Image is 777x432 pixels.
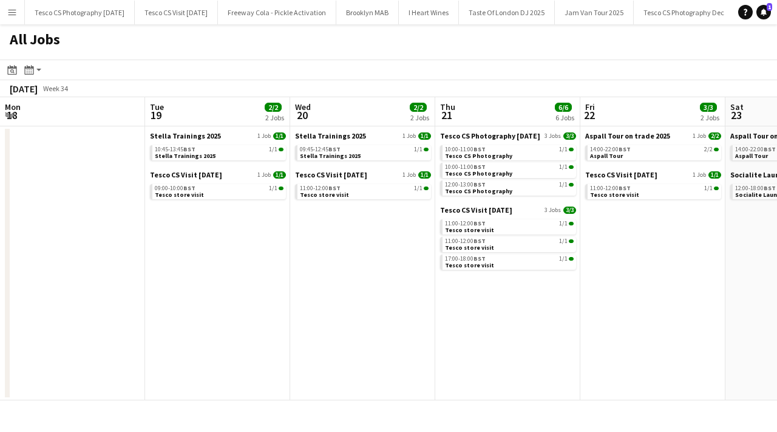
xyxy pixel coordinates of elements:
span: Tesco store visit [445,226,494,234]
a: Stella Trainings 20251 Job1/1 [150,131,286,140]
span: 1/1 [559,221,568,227]
span: Tue [150,101,164,112]
button: Brooklyn MAB [336,1,399,24]
span: Fri [585,101,595,112]
span: 1/1 [418,132,431,140]
span: 1 [767,3,772,11]
span: 23 [728,108,744,122]
span: 12:00-13:00 [445,182,486,188]
span: Tesco CS Photography [445,170,512,177]
span: 11:00-12:00 [300,185,341,191]
span: Tesco CS Visit August 2025 [295,170,367,179]
span: BST [328,184,341,192]
span: Tesco store visit [590,191,639,199]
a: 11:00-12:00BST1/1Tesco store visit [300,184,429,198]
span: 12:00-18:00 [735,185,776,191]
span: 1/1 [273,132,286,140]
a: Tesco CS Visit [DATE]1 Job1/1 [150,170,286,179]
span: Tesco store visit [445,261,494,269]
span: 3 Jobs [545,207,561,214]
span: 1/1 [279,148,283,151]
span: 1/1 [569,148,574,151]
span: 1/1 [424,187,429,190]
a: 11:00-12:00BST1/1Tesco store visit [445,219,574,233]
span: 1/1 [414,146,422,153]
span: 09:45-12:45 [300,146,341,153]
div: Tesco CS Photography [DATE]3 Jobs3/310:00-11:00BST1/1Tesco CS Photography10:00-11:00BST1/1Tesco C... [440,131,576,205]
span: 1/1 [569,239,574,243]
a: Tesco CS Visit [DATE]3 Jobs3/3 [440,205,576,214]
a: Stella Trainings 20251 Job1/1 [295,131,431,140]
span: 1/1 [559,164,568,170]
span: 1/1 [569,165,574,169]
span: Tesco store visit [445,244,494,252]
div: 6 Jobs [555,113,574,122]
a: 09:45-12:45BST1/1Stella Trainings 2025 [300,145,429,159]
span: Stella Trainings 2025 [300,152,361,160]
span: 11:00-12:00 [445,221,486,227]
span: 3/3 [563,132,576,140]
span: 2/2 [708,132,721,140]
span: 1 Job [257,171,271,179]
span: 1/1 [559,146,568,153]
button: Taste Of London DJ 2025 [459,1,555,24]
span: 11:00-12:00 [445,238,486,244]
a: 10:00-11:00BST1/1Tesco CS Photography [445,145,574,159]
span: Tesco store visit [155,191,204,199]
span: BST [183,145,195,153]
span: 10:45-13:45 [155,146,195,153]
span: 3/3 [563,207,576,214]
div: 2 Jobs [410,113,429,122]
button: Tesco CS Visit [DATE] [135,1,218,24]
span: 1 Job [402,132,416,140]
span: 1/1 [714,187,719,190]
span: BST [473,237,486,245]
span: 22 [583,108,595,122]
button: Tesco CS Photography Dec [634,1,735,24]
span: 18 [3,108,21,122]
div: Stella Trainings 20251 Job1/110:45-13:45BST1/1Stella Trainings 2025 [150,131,286,170]
a: Tesco CS Photography [DATE]3 Jobs3/3 [440,131,576,140]
div: 2 Jobs [265,113,284,122]
span: 2/2 [704,146,713,153]
span: Week 34 [40,84,70,93]
span: 1/1 [418,171,431,179]
div: Stella Trainings 20251 Job1/109:45-12:45BST1/1Stella Trainings 2025 [295,131,431,170]
span: 17:00-18:00 [445,256,486,262]
span: BST [764,145,776,153]
span: BST [619,184,631,192]
span: Tesco CS Photography [445,187,512,195]
span: 09:00-10:00 [155,185,195,191]
span: 1 Job [693,171,706,179]
span: BST [473,180,486,188]
span: 1 Job [693,132,706,140]
span: Wed [295,101,311,112]
a: 09:00-10:00BST1/1Tesco store visit [155,184,283,198]
a: Tesco CS Visit [DATE]1 Job1/1 [295,170,431,179]
span: 1/1 [559,256,568,262]
span: 1 Job [402,171,416,179]
span: 1/1 [269,146,277,153]
span: Stella Trainings 2025 [295,131,366,140]
span: 14:00-22:00 [735,146,776,153]
span: BST [328,145,341,153]
a: 14:00-22:00BST2/2Aspall Tour [590,145,719,159]
span: Tesco CS Photography August 2025 [440,131,540,140]
span: Sat [730,101,744,112]
span: BST [473,163,486,171]
div: [DATE] [10,83,38,95]
span: Tesco CS Photography [445,152,512,160]
button: Freeway Cola - Pickle Activation [218,1,336,24]
span: Stella Trainings 2025 [150,131,221,140]
span: 11:00-12:00 [590,185,631,191]
span: 1/1 [708,171,721,179]
div: 2 Jobs [701,113,719,122]
a: 17:00-18:00BST1/1Tesco store visit [445,255,574,269]
span: 21 [438,108,455,122]
span: BST [619,145,631,153]
span: 2/2 [410,103,427,112]
span: 10:00-11:00 [445,164,486,170]
span: 1/1 [559,182,568,188]
span: 1/1 [273,171,286,179]
a: 1 [756,5,771,19]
